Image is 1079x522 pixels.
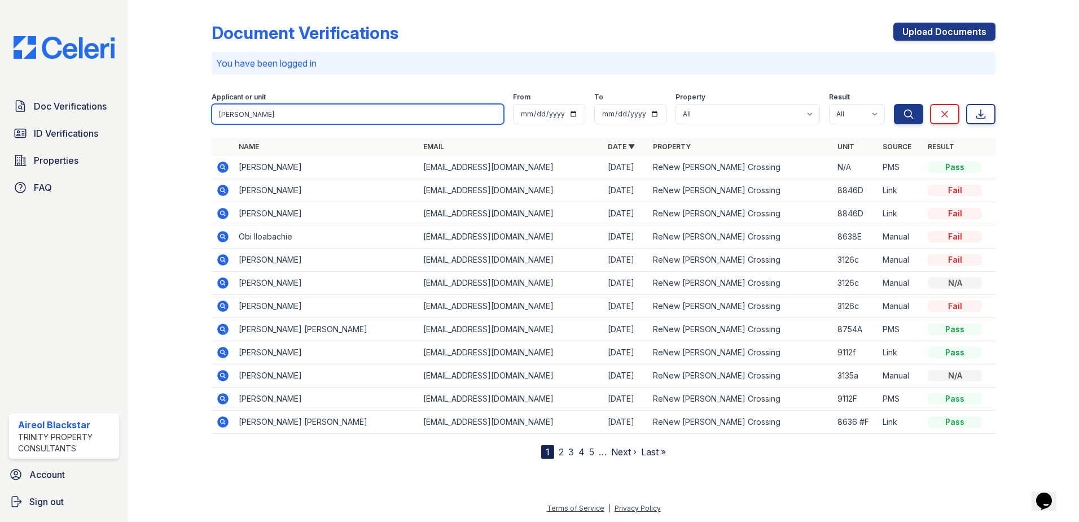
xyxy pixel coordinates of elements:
[928,142,954,151] a: Result
[878,318,923,341] td: PMS
[648,179,833,202] td: ReNew [PERSON_NAME] Crossing
[648,318,833,341] td: ReNew [PERSON_NAME] Crossing
[833,388,878,411] td: 9112F
[9,95,119,118] a: Doc Verifications
[883,142,911,151] a: Source
[603,202,648,225] td: [DATE]
[928,393,982,404] div: Pass
[878,388,923,411] td: PMS
[234,411,419,434] td: [PERSON_NAME] [PERSON_NAME]
[608,504,611,512] div: |
[603,364,648,388] td: [DATE]
[603,318,648,341] td: [DATE]
[419,202,603,225] td: [EMAIL_ADDRESS][DOMAIN_NAME]
[833,318,878,341] td: 8754A
[928,416,982,428] div: Pass
[878,156,923,179] td: PMS
[829,93,850,102] label: Result
[878,341,923,364] td: Link
[878,272,923,295] td: Manual
[603,249,648,272] td: [DATE]
[9,122,119,145] a: ID Verifications
[608,142,635,151] a: Date ▼
[833,156,878,179] td: N/A
[928,254,982,266] div: Fail
[611,446,637,458] a: Next ›
[34,99,107,113] span: Doc Verifications
[234,388,419,411] td: [PERSON_NAME]
[648,411,833,434] td: ReNew [PERSON_NAME] Crossing
[423,142,444,151] a: Email
[9,149,119,172] a: Properties
[234,272,419,295] td: [PERSON_NAME]
[419,179,603,202] td: [EMAIL_ADDRESS][DOMAIN_NAME]
[641,446,666,458] a: Last »
[878,179,923,202] td: Link
[928,370,982,381] div: N/A
[5,36,124,59] img: CE_Logo_Blue-a8612792a0a2168367f1c8372b55b34899dd931a85d93a1a3d3e32e68fde9ad4.png
[833,341,878,364] td: 9112f
[603,179,648,202] td: [DATE]
[419,295,603,318] td: [EMAIL_ADDRESS][DOMAIN_NAME]
[648,202,833,225] td: ReNew [PERSON_NAME] Crossing
[559,446,564,458] a: 2
[603,225,648,249] td: [DATE]
[419,388,603,411] td: [EMAIL_ADDRESS][DOMAIN_NAME]
[603,272,648,295] td: [DATE]
[34,154,78,167] span: Properties
[212,104,504,124] input: Search by name, email, or unit number
[234,364,419,388] td: [PERSON_NAME]
[833,225,878,249] td: 8638E
[5,490,124,513] a: Sign out
[878,295,923,318] td: Manual
[216,56,991,70] p: You have been logged in
[18,418,115,432] div: Aireol Blackstar
[234,225,419,249] td: Obi Iloabachie
[833,272,878,295] td: 3126c
[234,249,419,272] td: [PERSON_NAME]
[419,411,603,434] td: [EMAIL_ADDRESS][DOMAIN_NAME]
[5,463,124,486] a: Account
[648,225,833,249] td: ReNew [PERSON_NAME] Crossing
[419,272,603,295] td: [EMAIL_ADDRESS][DOMAIN_NAME]
[419,225,603,249] td: [EMAIL_ADDRESS][DOMAIN_NAME]
[603,411,648,434] td: [DATE]
[513,93,530,102] label: From
[603,156,648,179] td: [DATE]
[837,142,854,151] a: Unit
[594,93,603,102] label: To
[928,231,982,242] div: Fail
[648,249,833,272] td: ReNew [PERSON_NAME] Crossing
[212,23,398,43] div: Document Verifications
[833,179,878,202] td: 8846D
[648,272,833,295] td: ReNew [PERSON_NAME] Crossing
[603,388,648,411] td: [DATE]
[234,179,419,202] td: [PERSON_NAME]
[648,156,833,179] td: ReNew [PERSON_NAME] Crossing
[893,23,995,41] a: Upload Documents
[878,411,923,434] td: Link
[419,156,603,179] td: [EMAIL_ADDRESS][DOMAIN_NAME]
[419,341,603,364] td: [EMAIL_ADDRESS][DOMAIN_NAME]
[34,181,52,194] span: FAQ
[9,176,119,199] a: FAQ
[648,388,833,411] td: ReNew [PERSON_NAME] Crossing
[648,341,833,364] td: ReNew [PERSON_NAME] Crossing
[234,341,419,364] td: [PERSON_NAME]
[928,347,982,358] div: Pass
[1032,477,1068,511] iframe: chat widget
[928,324,982,335] div: Pass
[419,364,603,388] td: [EMAIL_ADDRESS][DOMAIN_NAME]
[878,225,923,249] td: Manual
[928,185,982,196] div: Fail
[878,202,923,225] td: Link
[212,93,266,102] label: Applicant or unit
[234,156,419,179] td: [PERSON_NAME]
[878,364,923,388] td: Manual
[234,295,419,318] td: [PERSON_NAME]
[615,504,661,512] a: Privacy Policy
[599,445,607,459] span: …
[928,277,982,289] div: N/A
[833,202,878,225] td: 8846D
